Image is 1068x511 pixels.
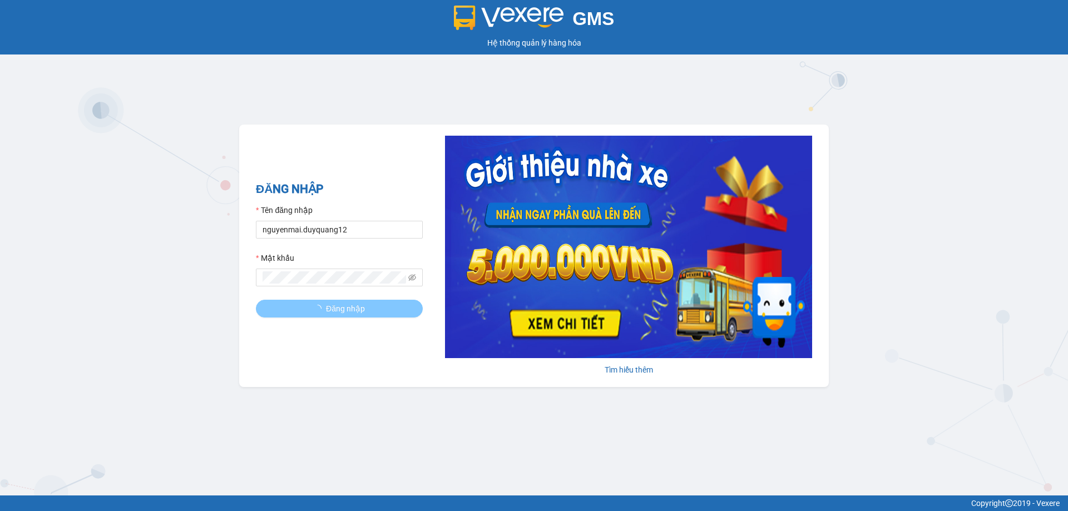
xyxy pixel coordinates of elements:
[256,204,313,216] label: Tên đăng nhập
[256,252,294,264] label: Mật khẩu
[1005,499,1013,507] span: copyright
[256,180,423,199] h2: ĐĂNG NHẬP
[445,136,812,358] img: banner-0
[326,302,365,315] span: Đăng nhập
[256,300,423,317] button: Đăng nhập
[3,37,1065,49] div: Hệ thống quản lý hàng hóa
[256,221,423,239] input: Tên đăng nhập
[314,305,326,312] span: loading
[572,8,614,29] span: GMS
[445,364,812,376] div: Tìm hiểu thêm
[8,497,1060,509] div: Copyright 2019 - Vexere
[454,6,564,30] img: logo 2
[408,274,416,281] span: eye-invisible
[263,271,406,284] input: Mật khẩu
[454,17,615,26] a: GMS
